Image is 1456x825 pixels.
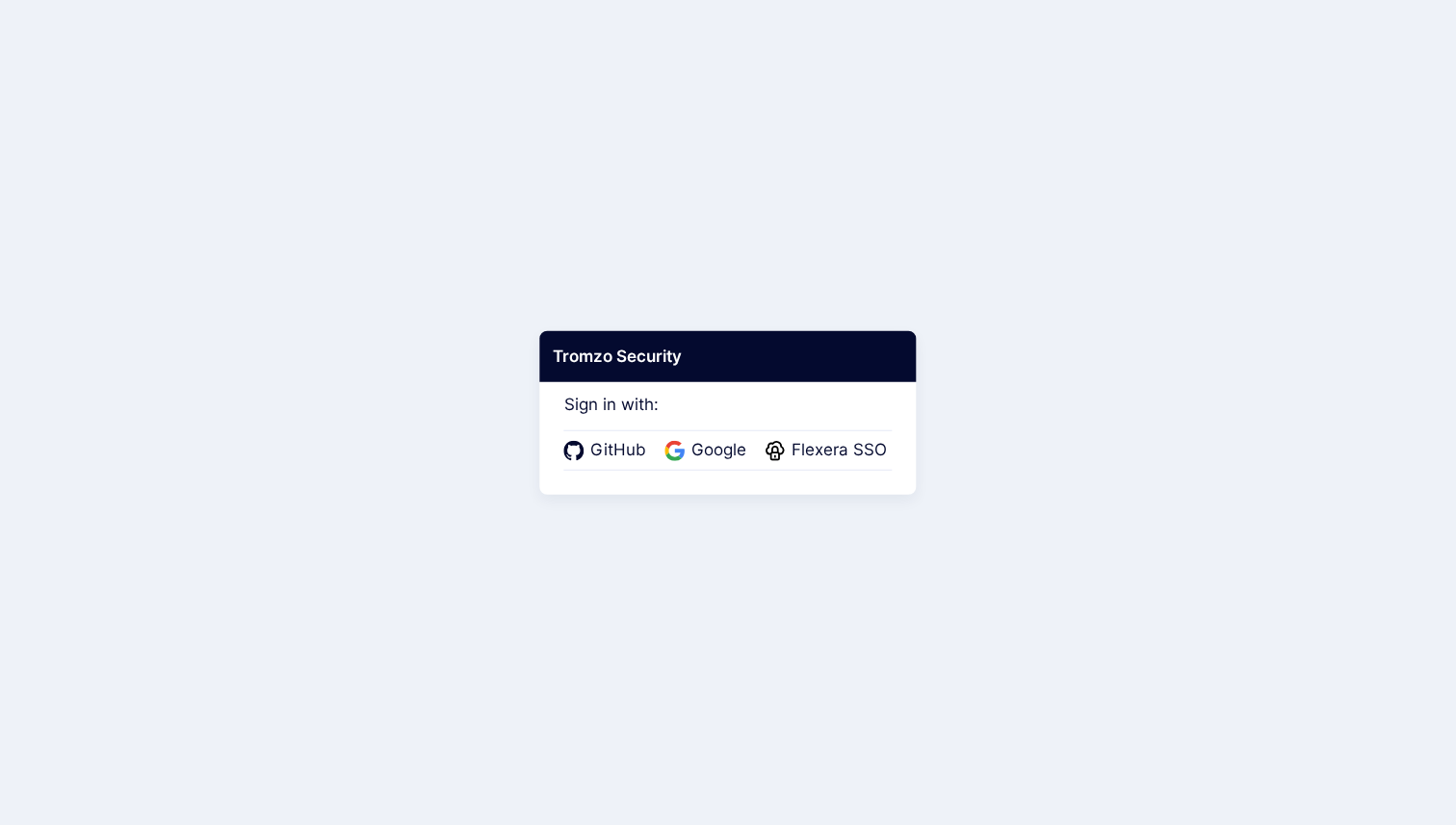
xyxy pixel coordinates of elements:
a: GitHub [564,438,652,463]
div: Sign in with: [564,368,893,470]
a: Flexera SSO [766,438,893,463]
span: Google [686,438,752,463]
span: GitHub [585,438,652,463]
a: Google [665,438,752,463]
span: Flexera SSO [786,438,893,463]
div: Tromzo Security [539,330,916,382]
